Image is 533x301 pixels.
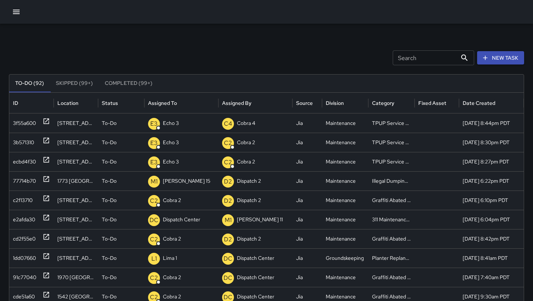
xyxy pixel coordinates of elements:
div: 1645 Telegraph Avenue [54,152,98,171]
div: 10/13/2025, 8:41am PDT [459,248,524,268]
div: 1dd07660 [13,249,36,268]
div: Maintenance [322,210,368,229]
p: C2 [150,235,158,244]
div: Maintenance [322,191,368,210]
div: 91c77040 [13,268,36,287]
div: 1970 Broadway [54,268,98,287]
p: Dispatch 2 [237,191,261,210]
div: Category [372,100,394,106]
p: M1 [225,216,232,225]
div: TPUP Service Requested [368,113,415,133]
p: Cobra 4 [237,114,255,133]
p: E3 [150,139,158,148]
div: Illegal Dumping Removed [368,171,415,191]
div: Date Created [463,100,495,106]
div: 146 Grand Avenue [54,113,98,133]
p: Echo 3 [163,152,179,171]
p: L1 [151,254,157,263]
p: M1 [151,177,158,186]
div: 10/13/2025, 7:40am PDT [459,268,524,287]
p: To-Do [102,268,117,287]
p: Dispatch Center [163,210,200,229]
div: Fixed Asset [418,100,446,106]
div: Jia [292,248,322,268]
p: Dispatch Center [237,249,274,268]
div: 1928 Telegraph Avenue [54,133,98,152]
div: Source [296,100,313,106]
div: Status [102,100,118,106]
div: Jia [292,191,322,210]
div: Graffiti Abated Large [368,229,415,248]
p: DC [224,254,232,263]
div: 3b571310 [13,133,34,152]
div: 77714b70 [13,172,36,191]
div: 2630 Broadway [54,229,98,248]
button: To-Do (92) [9,75,50,92]
p: Cobra 2 [163,268,181,287]
button: Completed (99+) [99,75,158,92]
div: 440 11th Street [54,191,98,210]
p: D2 [224,196,232,205]
p: [PERSON_NAME] 15 [163,172,210,191]
div: e2afda30 [13,210,35,229]
p: To-Do [102,152,117,171]
div: 3f55a600 [13,114,36,133]
div: Maintenance [322,171,368,191]
p: Cobra 2 [163,191,181,210]
div: TPUP Service Requested [368,133,415,152]
p: E3 [150,158,158,167]
div: Planter Replanted [368,248,415,268]
div: 10/14/2025, 6:04pm PDT [459,210,524,229]
div: Groundskeeping [322,248,368,268]
div: Jia [292,152,322,171]
div: 10/14/2025, 8:30pm PDT [459,133,524,152]
p: C2 [224,158,232,167]
p: DC [150,216,158,225]
div: Jia [292,133,322,152]
div: 100 Bay Place [54,210,98,229]
p: To-Do [102,133,117,152]
p: D2 [224,177,232,186]
div: Maintenance [322,113,368,133]
p: Dispatch 2 [237,229,261,248]
div: Graffiti Abated Large [368,191,415,210]
p: Dispatch 2 [237,172,261,191]
div: 2350 Broadway [54,248,98,268]
div: 10/13/2025, 8:42pm PDT [459,229,524,248]
p: D2 [224,235,232,244]
div: 10/14/2025, 8:27pm PDT [459,152,524,171]
div: 10/14/2025, 6:22pm PDT [459,171,524,191]
p: E3 [150,119,158,128]
div: Division [326,100,344,106]
div: Maintenance [322,229,368,248]
div: Assigned To [148,100,177,106]
button: New Task [477,51,524,65]
p: Echo 3 [163,133,179,152]
p: Cobra 2 [237,133,255,152]
div: Jia [292,268,322,287]
div: Maintenance [322,268,368,287]
div: Jia [292,210,322,229]
div: 10/14/2025, 6:10pm PDT [459,191,524,210]
div: c2f13710 [13,191,33,210]
p: Cobra 2 [163,229,181,248]
div: ecbd4f30 [13,152,36,171]
p: Lima 1 [163,249,177,268]
p: To-Do [102,172,117,191]
p: DC [224,274,232,282]
p: C2 [224,139,232,148]
div: Assigned By [222,100,251,106]
div: 1773 Broadway [54,171,98,191]
p: To-Do [102,191,117,210]
div: cd2f55e0 [13,229,36,248]
button: Skipped (99+) [50,75,99,92]
p: Echo 3 [163,114,179,133]
div: Maintenance [322,133,368,152]
div: Jia [292,229,322,248]
p: Cobra 2 [237,152,255,171]
div: Location [57,100,78,106]
div: Maintenance [322,152,368,171]
div: 311 Maintenance Related Issue Reported [368,210,415,229]
div: TPUP Service Requested [368,152,415,171]
p: C4 [224,119,232,128]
